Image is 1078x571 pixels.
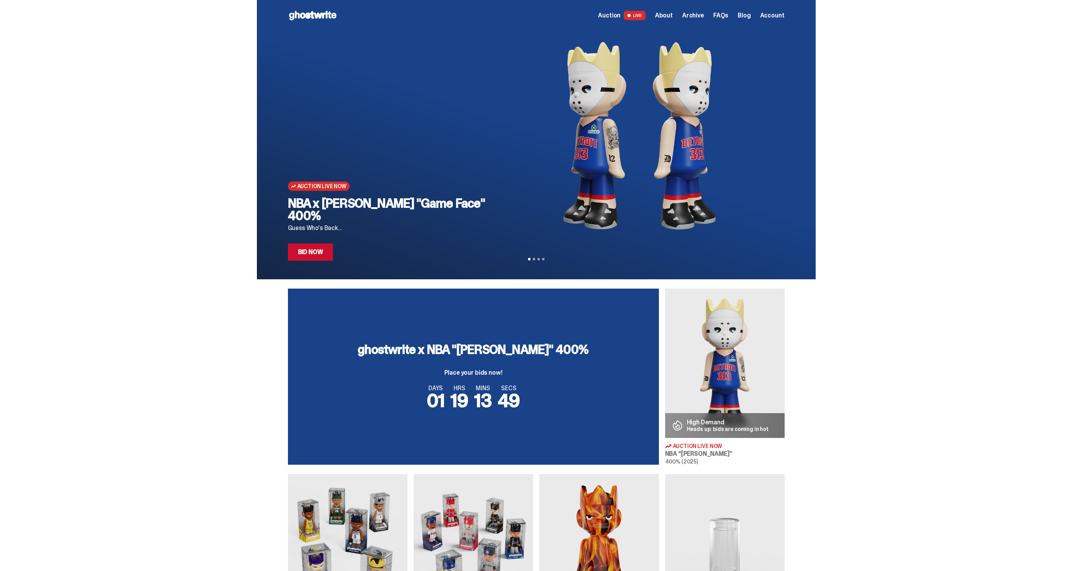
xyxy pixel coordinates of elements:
[682,12,704,19] a: Archive
[474,385,492,391] span: MINS
[288,244,333,261] a: Bid Now
[528,258,530,260] button: View slide 1
[665,458,698,465] span: 400% (2025)
[665,289,785,465] a: Eminem High Demand Heads up: bids are coming in hot Auction Live Now
[451,388,468,413] span: 19
[542,258,544,260] button: View slide 4
[498,388,520,413] span: 49
[288,197,495,222] h2: NBA x [PERSON_NAME] "Game Face" 400%
[451,385,468,391] span: HRS
[673,443,723,449] span: Auction Live Now
[624,11,646,20] span: LIVE
[474,388,492,413] span: 13
[427,385,445,391] span: DAYS
[687,426,769,432] p: Heads up: bids are coming in hot
[537,258,540,260] button: View slide 3
[427,388,445,413] span: 01
[498,385,520,391] span: SECS
[760,12,785,19] a: Account
[665,451,785,457] h3: NBA “[PERSON_NAME]”
[358,370,588,376] p: Place your bids now!
[598,11,645,20] a: Auction LIVE
[655,12,673,19] a: About
[358,343,588,356] h3: ghostwrite x NBA "[PERSON_NAME]" 400%
[665,289,785,438] img: Eminem
[533,258,535,260] button: View slide 2
[687,419,769,426] p: High Demand
[598,12,620,19] span: Auction
[297,183,347,189] span: Auction Live Now
[713,12,728,19] a: FAQs
[507,31,772,241] img: NBA x Eminem "Game Face" 400%
[738,12,750,19] a: Blog
[288,225,495,231] p: Guess Who's Back...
